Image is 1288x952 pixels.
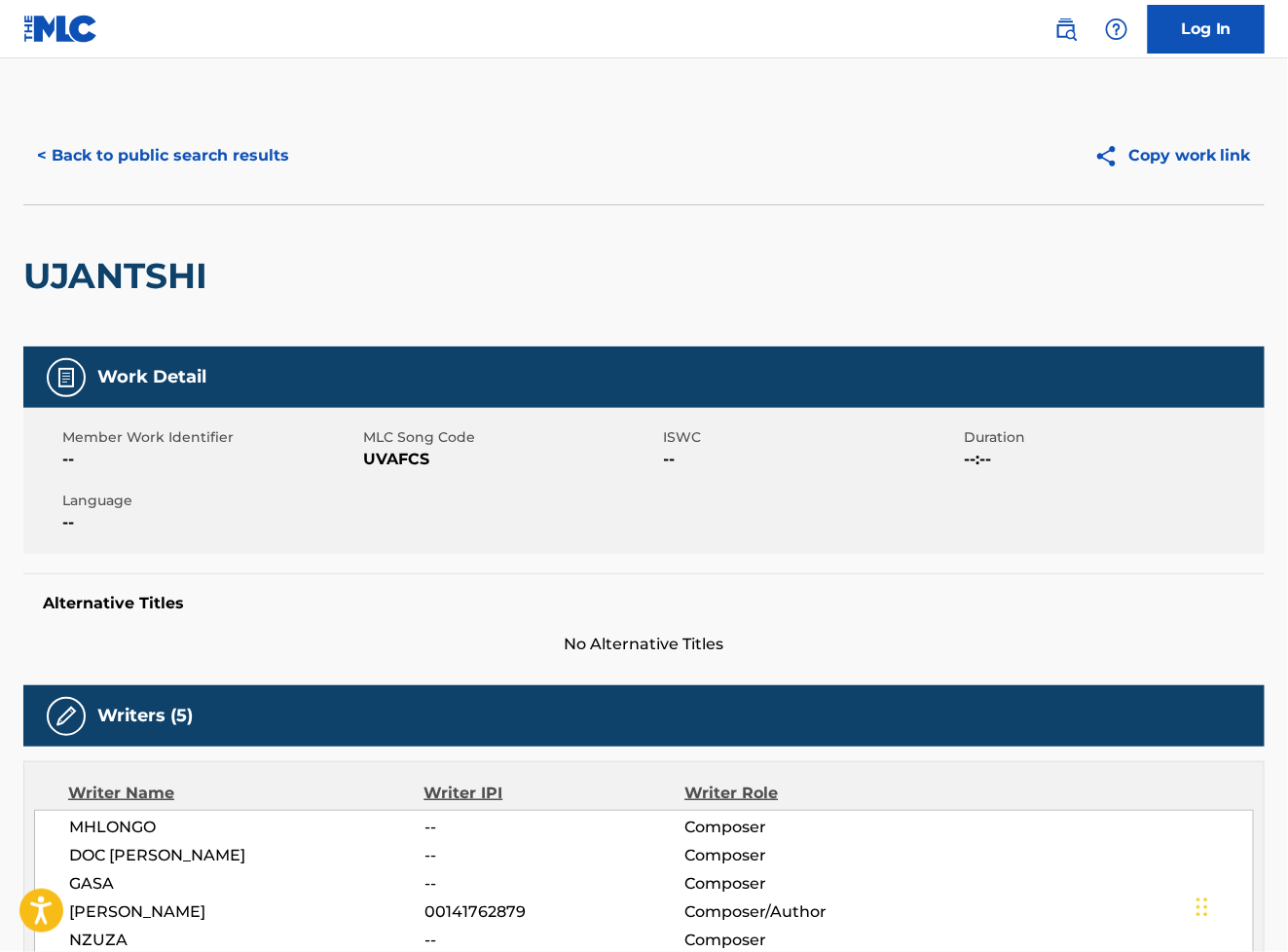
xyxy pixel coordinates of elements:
[68,782,423,805] div: Writer Name
[684,816,921,839] span: Composer
[69,844,424,867] span: DOC [PERSON_NAME]
[684,782,922,805] div: Writer Role
[664,427,960,448] span: ISWC
[97,705,193,727] h5: Writers (5)
[424,844,685,867] span: --
[684,900,921,924] span: Composer/Author
[55,366,78,389] img: Work Detail
[69,929,424,952] span: NZUZA
[1196,878,1208,936] div: Drag
[424,900,685,924] span: 00141762879
[62,511,358,534] span: --
[43,594,1245,613] h5: Alternative Titles
[964,448,1260,471] span: --:--
[684,929,921,952] span: Composer
[55,705,78,728] img: Writers
[62,448,358,471] span: --
[684,872,921,896] span: Composer
[423,782,684,805] div: Writer IPI
[23,633,1265,656] span: No Alternative Titles
[964,427,1260,448] span: Duration
[363,448,659,471] span: UVAFCS
[1054,18,1078,41] img: search
[69,900,424,924] span: [PERSON_NAME]
[363,427,659,448] span: MLC Song Code
[424,816,685,839] span: --
[664,448,960,471] span: --
[62,427,358,448] span: Member Work Identifier
[1097,10,1136,49] div: Help
[1081,131,1265,180] button: Copy work link
[424,872,685,896] span: --
[69,816,424,839] span: MHLONGO
[1094,144,1128,168] img: Copy work link
[684,844,921,867] span: Composer
[69,872,424,896] span: GASA
[23,15,98,43] img: MLC Logo
[23,131,303,180] button: < Back to public search results
[97,366,206,388] h5: Work Detail
[1047,10,1086,49] a: Public Search
[62,491,358,511] span: Language
[1105,18,1128,41] img: help
[1191,859,1288,952] iframe: Chat Widget
[23,254,217,298] h2: UJANTSHI
[1148,5,1265,54] a: Log In
[424,929,685,952] span: --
